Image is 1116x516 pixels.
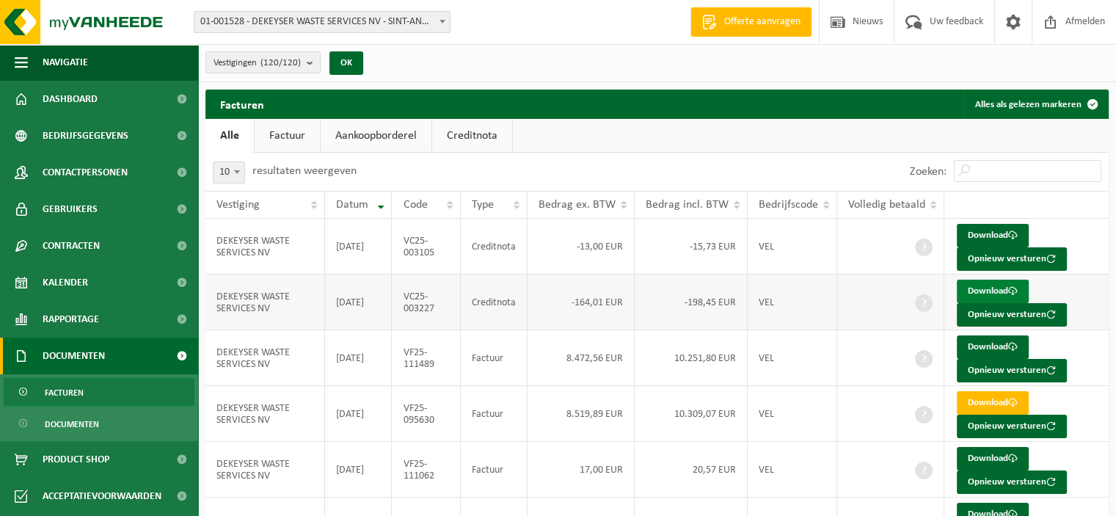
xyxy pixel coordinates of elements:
label: resultaten weergeven [252,165,357,177]
span: Offerte aanvragen [721,15,804,29]
td: -13,00 EUR [528,219,635,275]
a: Download [957,391,1029,415]
td: Creditnota [461,219,528,275]
td: VEL [748,219,837,275]
td: VC25-003105 [392,219,461,275]
td: 10.251,80 EUR [635,330,748,386]
a: Creditnota [432,119,512,153]
td: Creditnota [461,275,528,330]
span: Contactpersonen [43,154,128,191]
span: Contracten [43,228,100,264]
count: (120/120) [260,58,301,68]
span: Type [472,199,494,211]
span: Dashboard [43,81,98,117]
td: DEKEYSER WASTE SERVICES NV [205,386,325,442]
a: Download [957,224,1029,247]
td: VC25-003227 [392,275,461,330]
td: -198,45 EUR [635,275,748,330]
label: Zoeken: [910,166,947,178]
td: 17,00 EUR [528,442,635,498]
button: Opnieuw versturen [957,470,1067,494]
td: Factuur [461,442,528,498]
span: Datum [336,199,368,211]
td: VF25-095630 [392,386,461,442]
button: Opnieuw versturen [957,247,1067,271]
span: Bedrag ex. BTW [539,199,616,211]
td: 8.519,89 EUR [528,386,635,442]
span: Documenten [45,410,99,438]
td: VEL [748,275,837,330]
td: VEL [748,442,837,498]
span: Bedrag incl. BTW [646,199,729,211]
span: Gebruikers [43,191,98,228]
span: 01-001528 - DEKEYSER WASTE SERVICES NV - SINT-ANDRIES [194,11,451,33]
a: Aankoopborderel [321,119,431,153]
button: Opnieuw versturen [957,415,1067,438]
td: VEL [748,386,837,442]
td: DEKEYSER WASTE SERVICES NV [205,442,325,498]
td: Factuur [461,330,528,386]
td: [DATE] [325,442,392,498]
span: Navigatie [43,44,88,81]
td: 20,57 EUR [635,442,748,498]
a: Alle [205,119,254,153]
button: Opnieuw versturen [957,359,1067,382]
span: Kalender [43,264,88,301]
span: 01-001528 - DEKEYSER WASTE SERVICES NV - SINT-ANDRIES [194,12,450,32]
td: 8.472,56 EUR [528,330,635,386]
span: Volledig betaald [848,199,925,211]
td: VEL [748,330,837,386]
a: Documenten [4,410,194,437]
button: Vestigingen(120/120) [205,51,321,73]
button: OK [329,51,363,75]
span: Vestiging [216,199,260,211]
td: VF25-111489 [392,330,461,386]
span: Product Shop [43,441,109,478]
span: Vestigingen [214,52,301,74]
span: Bedrijfsgegevens [43,117,128,154]
span: Acceptatievoorwaarden [43,478,161,515]
button: Alles als gelezen markeren [963,90,1107,119]
td: -164,01 EUR [528,275,635,330]
td: DEKEYSER WASTE SERVICES NV [205,275,325,330]
h2: Facturen [205,90,279,118]
td: 10.309,07 EUR [635,386,748,442]
a: Offerte aanvragen [690,7,812,37]
a: Download [957,335,1029,359]
span: Code [403,199,427,211]
span: Rapportage [43,301,99,338]
td: [DATE] [325,275,392,330]
td: VF25-111062 [392,442,461,498]
span: 10 [213,161,245,183]
a: Download [957,280,1029,303]
span: Bedrijfscode [759,199,818,211]
a: Facturen [4,378,194,406]
td: Factuur [461,386,528,442]
span: Facturen [45,379,84,407]
span: Documenten [43,338,105,374]
td: [DATE] [325,330,392,386]
a: Factuur [255,119,320,153]
a: Download [957,447,1029,470]
td: -15,73 EUR [635,219,748,275]
td: [DATE] [325,219,392,275]
td: DEKEYSER WASTE SERVICES NV [205,330,325,386]
td: DEKEYSER WASTE SERVICES NV [205,219,325,275]
td: [DATE] [325,386,392,442]
span: 10 [214,162,244,183]
button: Opnieuw versturen [957,303,1067,327]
